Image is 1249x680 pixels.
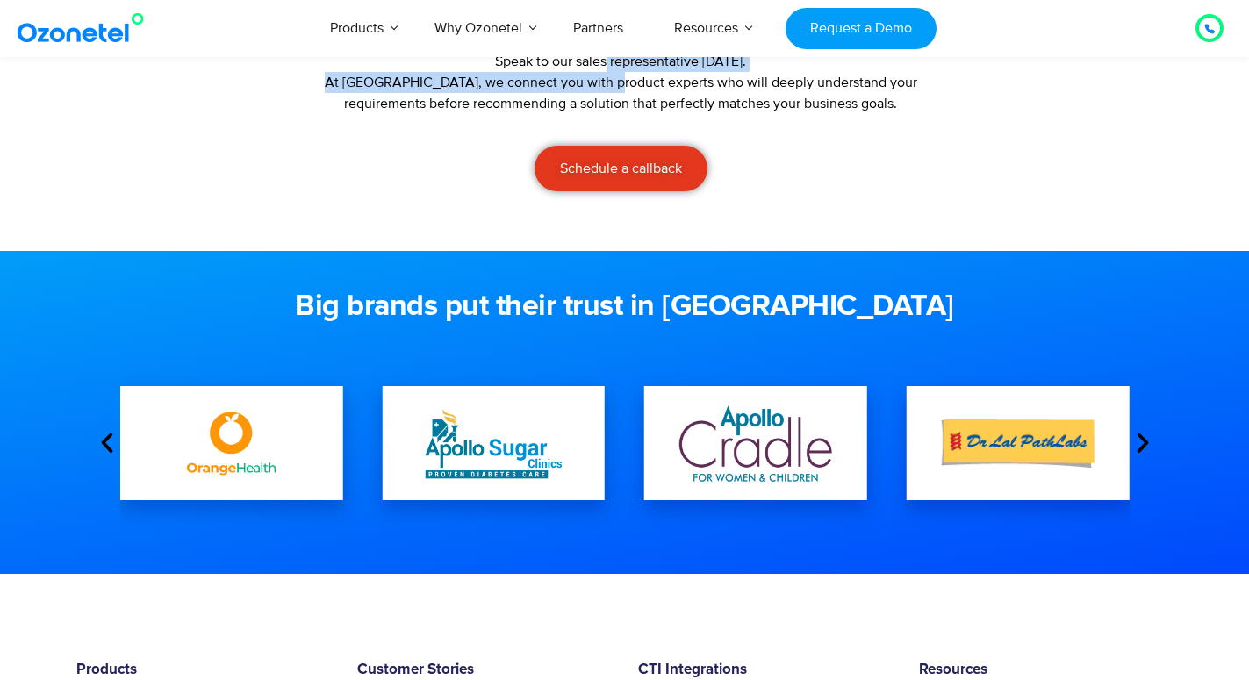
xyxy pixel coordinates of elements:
p: At [GEOGRAPHIC_DATA], we connect you with product experts who will deeply understand your require... [310,72,933,114]
div: 10 / 16 [644,386,867,500]
h2: Big brands put their trust in [GEOGRAPHIC_DATA] [94,290,1156,325]
img: lalpath-labs-logo [942,419,1095,468]
div: Image Carousel [120,351,1130,535]
div: Speak to our sales representative [DATE]. [310,51,933,72]
a: Request a Demo [786,8,936,49]
h6: Products [76,662,331,679]
span: Schedule a callback [560,161,682,175]
img: Apollo-Cradle-logo-gurgaon [679,405,832,482]
div: 8 / 16 [120,386,343,500]
div: 9 / 16 [382,386,605,500]
a: Schedule a callback [535,146,707,191]
div: 11 / 16 [907,386,1130,500]
h6: Resources [919,662,1174,679]
img: Orange Healthcare [155,404,308,483]
h6: Customer Stories [357,662,612,679]
h6: CTI Integrations [638,662,893,679]
img: 7.-Apollo-Sugar-Logo-300x300-min [417,367,570,519]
